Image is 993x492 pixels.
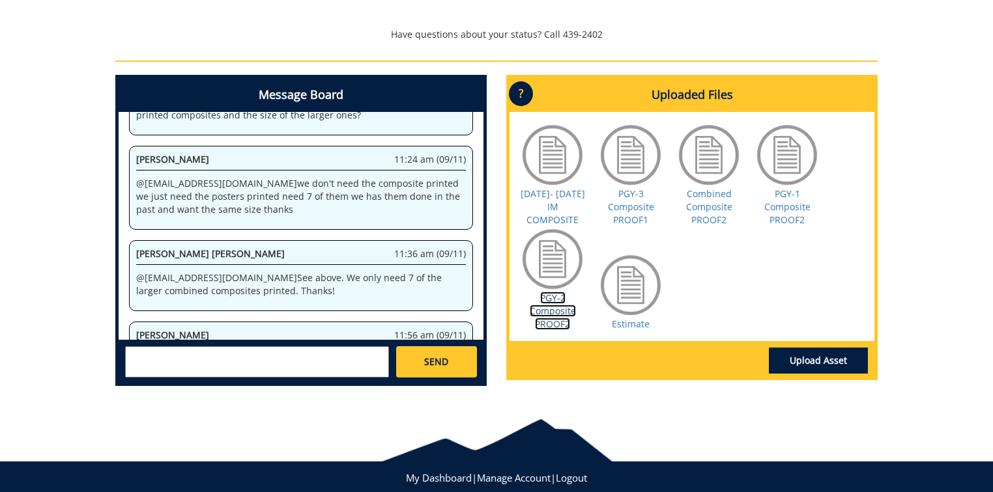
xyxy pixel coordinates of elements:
[686,187,732,226] a: Combined Composite PROOF2
[608,187,654,226] a: PGY-3 Composite PROOF1
[406,471,472,484] a: My Dashboard
[530,292,576,330] a: PGY-2 Composite PROOF2
[509,81,533,106] p: ?
[136,271,466,297] p: @ [EMAIL_ADDRESS][DOMAIN_NAME] See above. We only need 7 of the larger combined composites printe...
[612,318,650,330] a: Estimate
[521,187,585,226] a: [DATE]- [DATE] IM COMPOSITE
[396,346,477,377] a: SEND
[394,329,466,342] span: 11:56 am (09/11)
[510,78,874,112] h4: Uploaded Files
[394,247,466,260] span: 11:36 am (09/11)
[136,153,209,165] span: [PERSON_NAME]
[556,471,587,484] a: Logout
[769,348,868,374] a: Upload Asset
[136,247,285,260] span: [PERSON_NAME] [PERSON_NAME]
[764,187,811,226] a: PGY-1 Composite PROOF2
[424,355,448,368] span: SEND
[394,153,466,166] span: 11:24 am (09/11)
[125,346,389,377] textarea: messageToSend
[119,78,483,112] h4: Message Board
[136,329,209,341] span: [PERSON_NAME]
[477,471,551,484] a: Manage Account
[136,177,466,216] p: @ [EMAIL_ADDRESS][DOMAIN_NAME] we don't need the composite printed we just need the posters print...
[115,28,878,41] p: Have questions about your status? Call 439-2402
